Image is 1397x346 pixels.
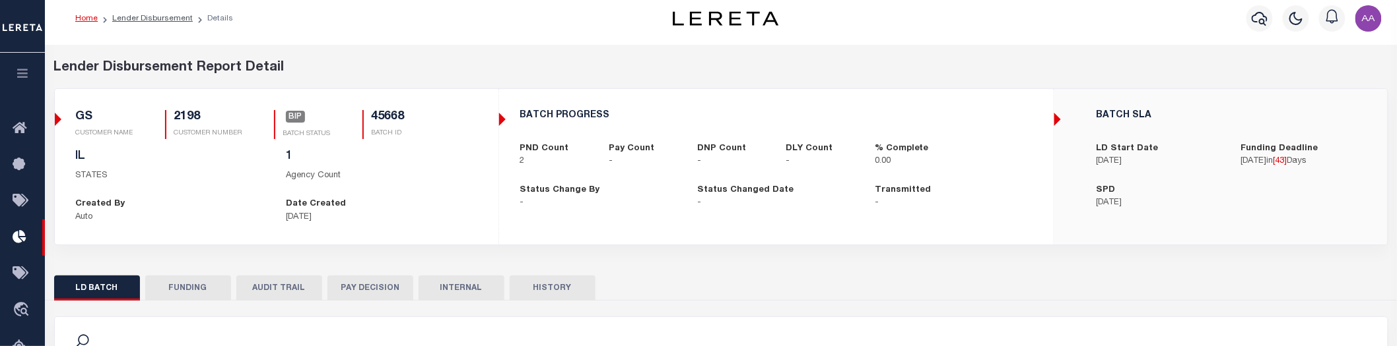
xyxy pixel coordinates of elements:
[520,110,1033,121] h5: BATCH PROGRESS
[875,155,943,168] p: 0.00
[112,14,193,22] a: Lender Disbursement
[697,155,766,168] p: -
[673,11,778,26] img: logo-dark.svg
[76,211,267,224] p: Auto
[174,110,242,125] h5: 2198
[609,155,677,168] p: -
[786,142,833,156] label: DLY Count
[520,184,600,197] label: Status Change By
[54,275,140,301] button: LD BATCH
[419,275,504,301] button: INTERNAL
[1097,142,1159,156] label: LD Start Date
[54,58,1388,78] div: Lender Disbursement Report Detail
[372,129,405,138] p: BATCH ID
[75,14,98,22] a: Home
[875,196,1033,210] p: -
[786,155,855,168] p: -
[875,142,929,156] label: % Complete
[520,142,569,156] label: PND Count
[1097,196,1221,210] p: [DATE]
[372,110,405,125] h5: 45668
[1274,157,1287,165] span: [ ]
[174,129,242,138] p: CUSTOMER NUMBER
[76,150,267,164] h5: IL
[1276,157,1285,165] span: 43
[286,111,306,123] span: BIP
[609,142,654,156] label: Pay Count
[286,111,306,123] a: BIP
[193,13,233,24] li: Details
[1241,157,1267,165] span: [DATE]
[697,142,746,156] label: DNP Count
[287,169,477,183] p: Agency Count
[76,198,125,211] label: Created By
[76,110,133,125] h5: GS
[520,155,589,168] p: 2
[875,184,931,197] label: Transmitted
[287,150,477,164] h5: 1
[1241,155,1366,168] p: in Days
[1241,142,1318,156] label: Funding Deadline
[145,275,231,301] button: FUNDING
[287,211,477,224] p: [DATE]
[1097,110,1366,121] h5: BATCH SLA
[697,196,855,210] p: -
[283,129,331,139] p: BATCH STATUS
[1097,184,1116,197] label: SPD
[287,198,347,211] label: Date Created
[76,169,267,183] p: STATES
[327,275,413,301] button: PAY DECISION
[697,184,794,197] label: Status Changed Date
[510,275,596,301] button: HISTORY
[76,129,133,138] p: CUSTOMER NAME
[1355,5,1382,32] img: svg+xml;base64,PHN2ZyB4bWxucz0iaHR0cDovL3d3dy53My5vcmcvMjAwMC9zdmciIHBvaW50ZXItZXZlbnRzPSJub25lIi...
[236,275,322,301] button: AUDIT TRAIL
[1097,155,1221,168] p: [DATE]
[520,196,678,210] p: -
